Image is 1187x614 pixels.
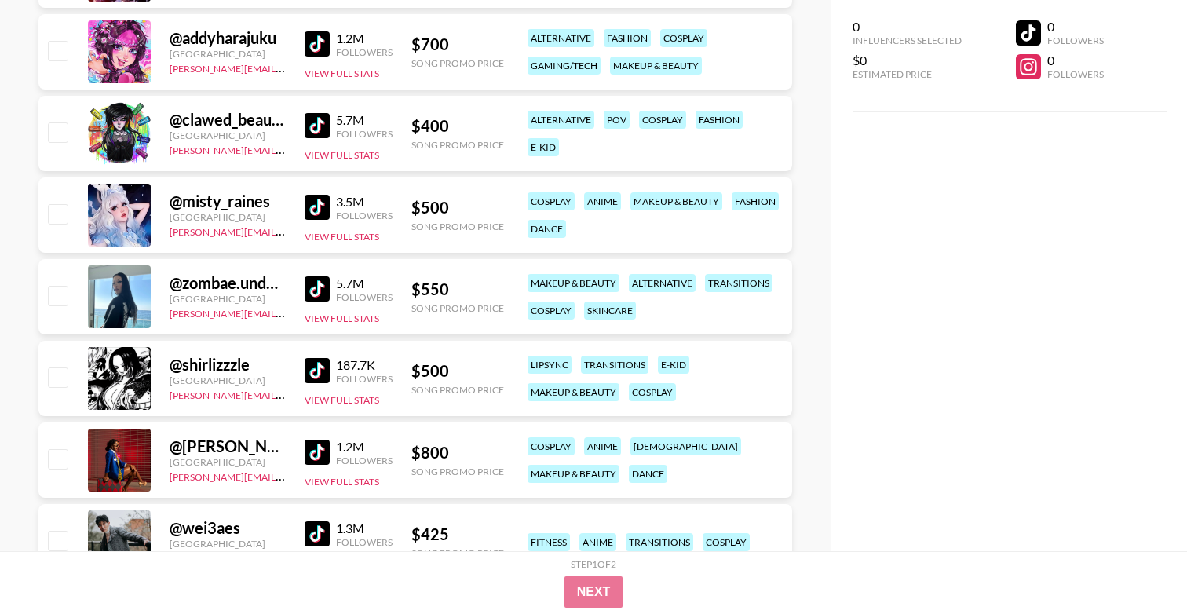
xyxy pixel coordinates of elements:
[528,29,594,47] div: alternative
[528,274,619,292] div: makeup & beauty
[411,361,504,381] div: $ 500
[305,358,330,383] img: TikTok
[604,111,630,129] div: pov
[170,60,402,75] a: [PERSON_NAME][EMAIL_ADDRESS][DOMAIN_NAME]
[1047,53,1104,68] div: 0
[528,138,559,156] div: e-kid
[170,273,286,293] div: @ zombae.undead
[411,198,504,217] div: $ 500
[411,384,504,396] div: Song Promo Price
[336,210,393,221] div: Followers
[411,116,504,136] div: $ 400
[626,533,693,551] div: transitions
[305,31,330,57] img: TikTok
[305,231,379,243] button: View Full Stats
[629,465,667,483] div: dance
[170,141,402,156] a: [PERSON_NAME][EMAIL_ADDRESS][DOMAIN_NAME]
[336,291,393,303] div: Followers
[170,468,402,483] a: [PERSON_NAME][EMAIL_ADDRESS][DOMAIN_NAME]
[305,113,330,138] img: TikTok
[584,437,621,455] div: anime
[584,192,621,210] div: anime
[528,437,575,455] div: cosplay
[305,195,330,220] img: TikTok
[658,356,689,374] div: e-kid
[336,357,393,373] div: 187.7K
[584,302,636,320] div: skincare
[336,112,393,128] div: 5.7M
[853,35,962,46] div: Influencers Selected
[170,211,286,223] div: [GEOGRAPHIC_DATA]
[581,356,648,374] div: transitions
[170,28,286,48] div: @ addyharajuku
[305,394,379,406] button: View Full Stats
[579,533,616,551] div: anime
[411,547,504,559] div: Song Promo Price
[571,558,616,570] div: Step 1 of 2
[411,280,504,299] div: $ 550
[528,465,619,483] div: makeup & beauty
[853,68,962,80] div: Estimated Price
[639,111,686,129] div: cosplay
[564,576,623,608] button: Next
[411,524,504,544] div: $ 425
[170,110,286,130] div: @ clawed_beauty101
[170,437,286,456] div: @ [PERSON_NAME].sherlie_
[1047,35,1104,46] div: Followers
[629,274,696,292] div: alternative
[630,192,722,210] div: makeup & beauty
[528,57,601,75] div: gaming/tech
[336,128,393,140] div: Followers
[336,31,393,46] div: 1.2M
[170,293,286,305] div: [GEOGRAPHIC_DATA]
[610,57,702,75] div: makeup & beauty
[732,192,779,210] div: fashion
[660,29,707,47] div: cosplay
[528,220,566,238] div: dance
[305,276,330,302] img: TikTok
[703,533,750,551] div: cosplay
[336,276,393,291] div: 5.7M
[528,533,570,551] div: fitness
[170,48,286,60] div: [GEOGRAPHIC_DATA]
[696,111,743,129] div: fashion
[305,440,330,465] img: TikTok
[1047,68,1104,80] div: Followers
[336,439,393,455] div: 1.2M
[411,57,504,69] div: Song Promo Price
[411,466,504,477] div: Song Promo Price
[629,383,676,401] div: cosplay
[336,194,393,210] div: 3.5M
[528,302,575,320] div: cosplay
[305,312,379,324] button: View Full Stats
[305,149,379,161] button: View Full Stats
[305,68,379,79] button: View Full Stats
[170,223,402,238] a: [PERSON_NAME][EMAIL_ADDRESS][DOMAIN_NAME]
[336,521,393,536] div: 1.3M
[528,111,594,129] div: alternative
[528,356,572,374] div: lipsync
[170,538,286,550] div: [GEOGRAPHIC_DATA]
[170,518,286,538] div: @ wei3aes
[528,383,619,401] div: makeup & beauty
[336,455,393,466] div: Followers
[305,521,330,546] img: TikTok
[853,19,962,35] div: 0
[604,29,651,47] div: fashion
[170,386,402,401] a: [PERSON_NAME][EMAIL_ADDRESS][DOMAIN_NAME]
[336,46,393,58] div: Followers
[336,536,393,548] div: Followers
[853,53,962,68] div: $0
[528,192,575,210] div: cosplay
[336,373,393,385] div: Followers
[170,355,286,375] div: @ shirlizzzle
[705,274,772,292] div: transitions
[170,305,402,320] a: [PERSON_NAME][EMAIL_ADDRESS][DOMAIN_NAME]
[411,35,504,54] div: $ 700
[630,437,741,455] div: [DEMOGRAPHIC_DATA]
[170,130,286,141] div: [GEOGRAPHIC_DATA]
[170,192,286,211] div: @ misty_raines
[1047,19,1104,35] div: 0
[411,302,504,314] div: Song Promo Price
[411,221,504,232] div: Song Promo Price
